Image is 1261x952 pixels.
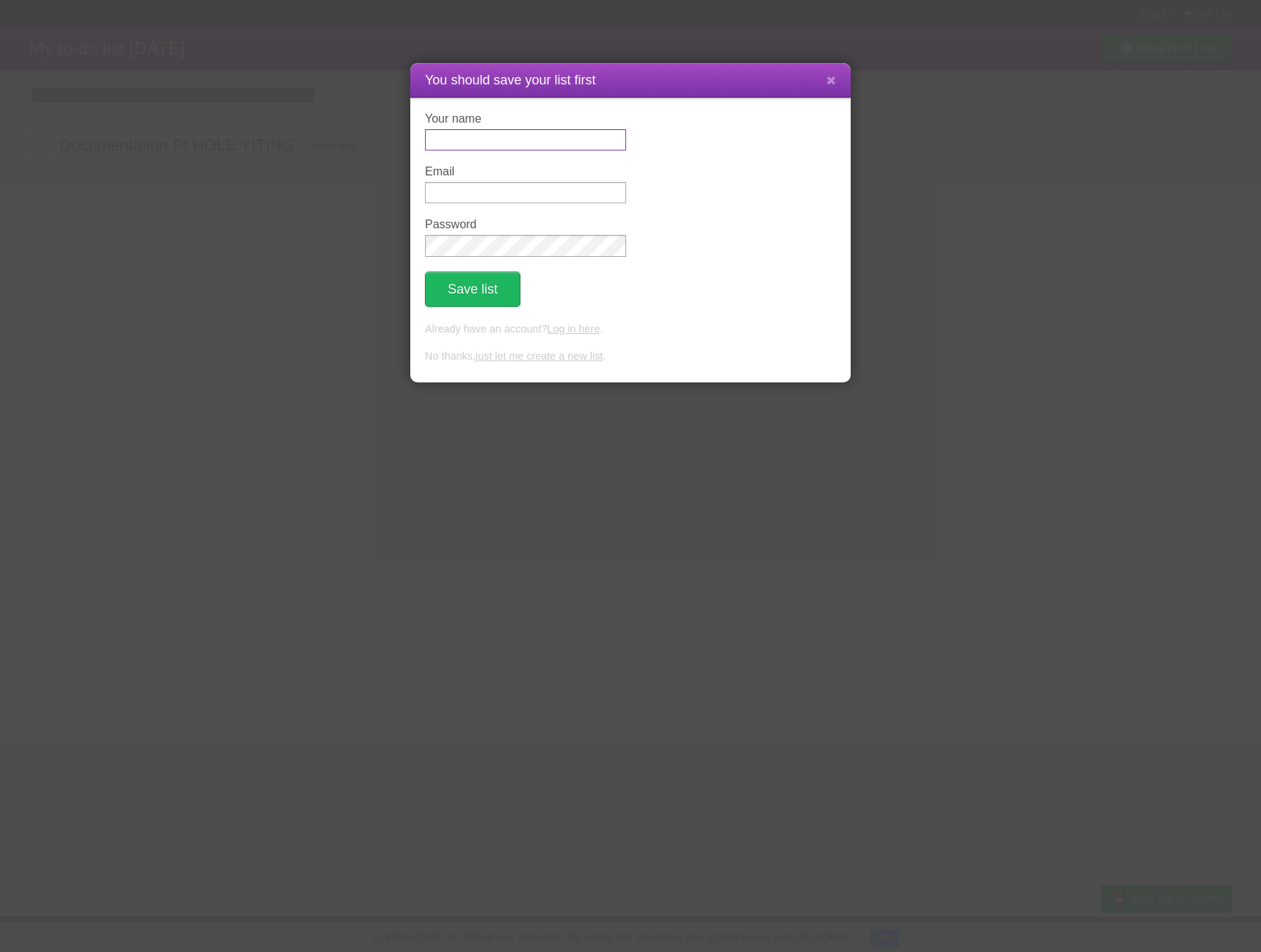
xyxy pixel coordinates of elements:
p: Already have an account? . [425,321,836,338]
label: Password [425,218,626,231]
a: Log in here [547,323,600,335]
label: Email [425,165,626,178]
button: Save list [425,272,520,307]
p: No thanks, . [425,349,836,365]
label: Your name [425,112,626,126]
h1: You should save your list first [425,70,836,90]
a: just let me create a new list [476,350,603,362]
